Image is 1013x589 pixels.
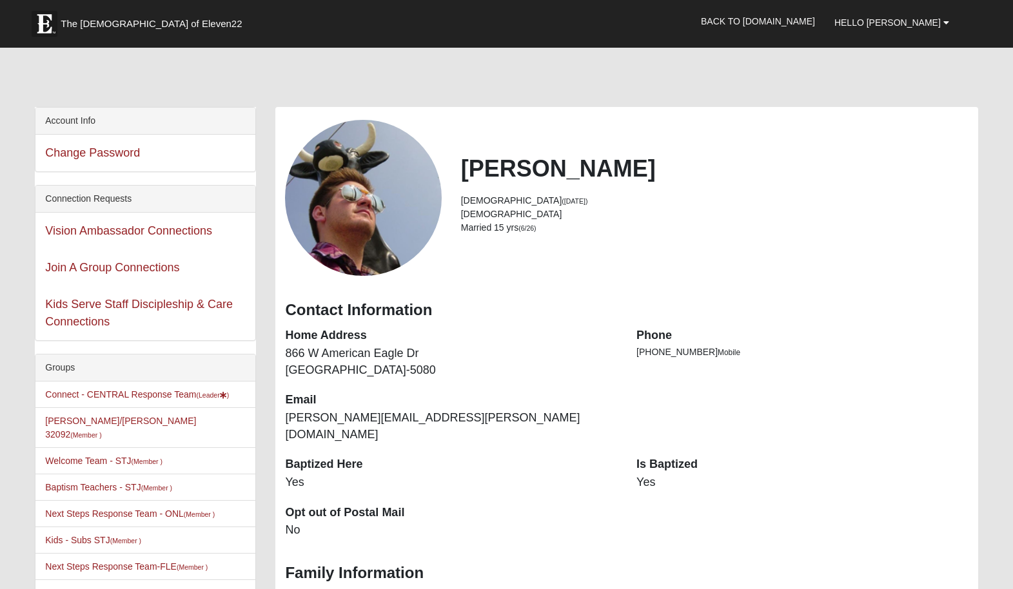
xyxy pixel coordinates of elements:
small: (Member ) [132,458,162,465]
h2: [PERSON_NAME] [461,155,969,182]
dd: Yes [636,474,969,491]
a: Change Password [45,146,140,159]
small: ([DATE]) [562,197,587,205]
small: (Member ) [184,510,215,518]
a: The [DEMOGRAPHIC_DATA] of Eleven22 [25,5,283,37]
a: Kids Serve Staff Discipleship & Care Connections [45,298,233,328]
li: [PHONE_NUMBER] [636,345,969,359]
h3: Contact Information [285,301,968,320]
a: [PERSON_NAME]/[PERSON_NAME] 32092(Member ) [45,416,196,439]
span: The [DEMOGRAPHIC_DATA] of Eleven22 [61,17,242,30]
dd: 866 W American Eagle Dr [GEOGRAPHIC_DATA]-5080 [285,345,617,378]
dd: [PERSON_NAME][EMAIL_ADDRESS][PERSON_NAME][DOMAIN_NAME] [285,410,617,443]
li: Married 15 yrs [461,221,969,235]
a: Hello [PERSON_NAME] [825,6,959,39]
small: (Member ) [110,537,141,545]
a: Vision Ambassador Connections [45,224,212,237]
span: Mobile [718,348,740,357]
dt: Opt out of Postal Mail [285,505,617,521]
small: (Leader ) [197,391,230,399]
dd: No [285,522,617,539]
a: Kids - Subs STJ(Member ) [45,535,141,545]
small: (6/26) [518,224,536,232]
dt: Home Address [285,327,617,344]
dt: Is Baptized [636,456,969,473]
small: (Member ) [177,563,208,571]
h3: Family Information [285,564,968,583]
small: (Member ) [70,431,101,439]
a: Baptism Teachers - STJ(Member ) [45,482,172,492]
li: [DEMOGRAPHIC_DATA] [461,208,969,221]
dt: Email [285,392,617,409]
small: (Member ) [141,484,172,492]
dd: Yes [285,474,617,491]
div: Account Info [35,108,255,135]
li: [DEMOGRAPHIC_DATA] [461,194,969,208]
a: Welcome Team - STJ(Member ) [45,456,162,466]
img: Eleven22 logo [32,11,57,37]
a: Next Steps Response Team-FLE(Member ) [45,561,208,572]
span: Hello [PERSON_NAME] [834,17,941,28]
div: Connection Requests [35,186,255,213]
dt: Baptized Here [285,456,617,473]
a: Back to [DOMAIN_NAME] [691,5,825,37]
a: Next Steps Response Team - ONL(Member ) [45,508,215,519]
a: Connect - CENTRAL Response Team(Leader) [45,389,229,400]
div: Groups [35,354,255,381]
a: Join A Group Connections [45,261,179,274]
dt: Phone [636,327,969,344]
a: View Fullsize Photo [285,120,441,276]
